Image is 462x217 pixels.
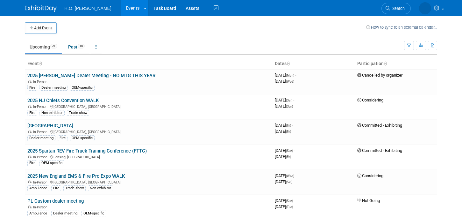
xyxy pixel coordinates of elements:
[33,205,49,209] span: In-Person
[286,99,292,102] span: (Sat)
[275,154,291,159] span: [DATE]
[27,123,73,129] a: [GEOGRAPHIC_DATA]
[78,44,85,49] span: 15
[33,155,49,159] span: In-Person
[366,25,437,30] a: How to sync to an external calendar...
[25,58,272,69] th: Event
[27,98,99,103] a: 2025 NJ Chiefs Convention WALK
[286,149,293,153] span: (Sun)
[27,148,147,154] a: 2025 Spartan REV Fire Truck Training Conference (FTTC)
[88,185,113,191] div: Non-exhibitor
[275,179,292,184] span: [DATE]
[357,98,383,102] span: Considering
[275,148,295,153] span: [DATE]
[82,211,106,216] div: OEM-specific
[27,185,49,191] div: Ambulance
[286,124,291,127] span: (Fri)
[28,155,32,158] img: In-Person Event
[27,135,55,141] div: Dealer meeting
[286,205,293,209] span: (Tue)
[355,58,437,69] th: Participation
[25,22,57,34] button: Add Event
[63,41,89,53] a: Past15
[294,198,295,203] span: -
[33,180,49,184] span: In-Person
[33,130,49,134] span: In-Person
[384,61,387,66] a: Sort by Participation Type
[27,154,270,159] div: Lansing, [GEOGRAPHIC_DATA]
[27,110,37,116] div: Fire
[28,130,32,133] img: In-Person Event
[27,73,155,79] a: 2025 [PERSON_NAME] Dealer Meeting - NO MTG THIS YEAR
[28,80,32,83] img: In-Person Event
[33,105,49,109] span: In-Person
[39,61,42,66] a: Sort by Event Name
[275,104,293,108] span: [DATE]
[286,74,294,77] span: (Mon)
[286,174,294,178] span: (Wed)
[275,129,291,134] span: [DATE]
[275,73,296,78] span: [DATE]
[27,211,49,216] div: Ambulance
[390,6,405,11] span: Search
[70,135,95,141] div: OEM-specific
[419,2,431,14] img: Ryan Rollins
[286,80,294,83] span: (Wed)
[27,160,37,166] div: Fire
[39,160,64,166] div: OEM-specific
[295,73,296,78] span: -
[295,173,296,178] span: -
[286,105,293,108] span: (Sun)
[27,129,270,134] div: [GEOGRAPHIC_DATA], [GEOGRAPHIC_DATA]
[294,148,295,153] span: -
[286,130,291,133] span: (Fri)
[275,173,296,178] span: [DATE]
[64,6,111,11] span: H.O. [PERSON_NAME]
[39,110,65,116] div: Non-exhibitor
[357,148,402,153] span: Committed - Exhibiting
[51,211,79,216] div: Dealer meeting
[67,110,89,116] div: Trade show
[272,58,355,69] th: Dates
[39,85,68,91] div: Dealer meeting
[275,123,293,128] span: [DATE]
[27,173,125,179] a: 2025 New England EMS & Fire Pro Expo WALK
[286,199,293,203] span: (Sun)
[286,180,292,184] span: (Sat)
[25,5,57,12] img: ExhibitDay
[275,198,295,203] span: [DATE]
[28,180,32,183] img: In-Person Event
[357,173,383,178] span: Considering
[357,73,402,78] span: Cancelled by organizer
[357,123,402,128] span: Committed - Exhibiting
[28,205,32,208] img: In-Person Event
[50,44,57,49] span: 21
[357,198,380,203] span: Not Going
[58,135,68,141] div: Fire
[63,185,86,191] div: Trade show
[27,104,270,109] div: [GEOGRAPHIC_DATA], [GEOGRAPHIC_DATA]
[287,61,290,66] a: Sort by Start Date
[275,79,294,84] span: [DATE]
[27,85,37,91] div: Fire
[70,85,95,91] div: OEM-specific
[51,185,61,191] div: Fire
[275,98,294,102] span: [DATE]
[33,80,49,84] span: In-Person
[293,98,294,102] span: -
[25,41,62,53] a: Upcoming21
[286,155,291,159] span: (Fri)
[381,3,411,14] a: Search
[27,198,84,204] a: PL Custom dealer meeting
[28,105,32,108] img: In-Person Event
[292,123,293,128] span: -
[27,179,270,184] div: [GEOGRAPHIC_DATA], [GEOGRAPHIC_DATA]
[275,204,293,209] span: [DATE]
